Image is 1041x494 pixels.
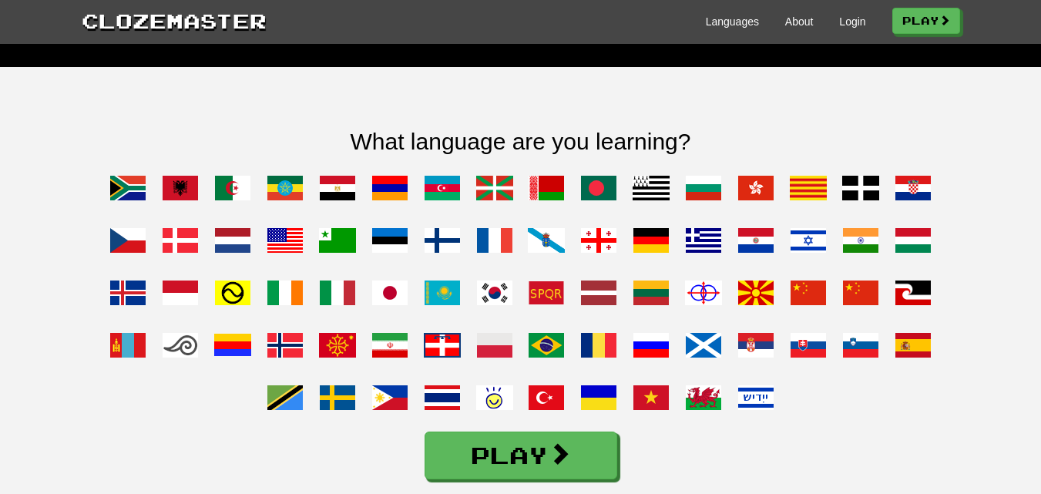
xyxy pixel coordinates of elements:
[82,6,267,35] a: Clozemaster
[839,14,865,29] a: Login
[785,14,814,29] a: About
[425,432,617,479] a: Play
[706,14,759,29] a: Languages
[892,8,960,34] a: Play
[82,129,960,154] h2: What language are you learning?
